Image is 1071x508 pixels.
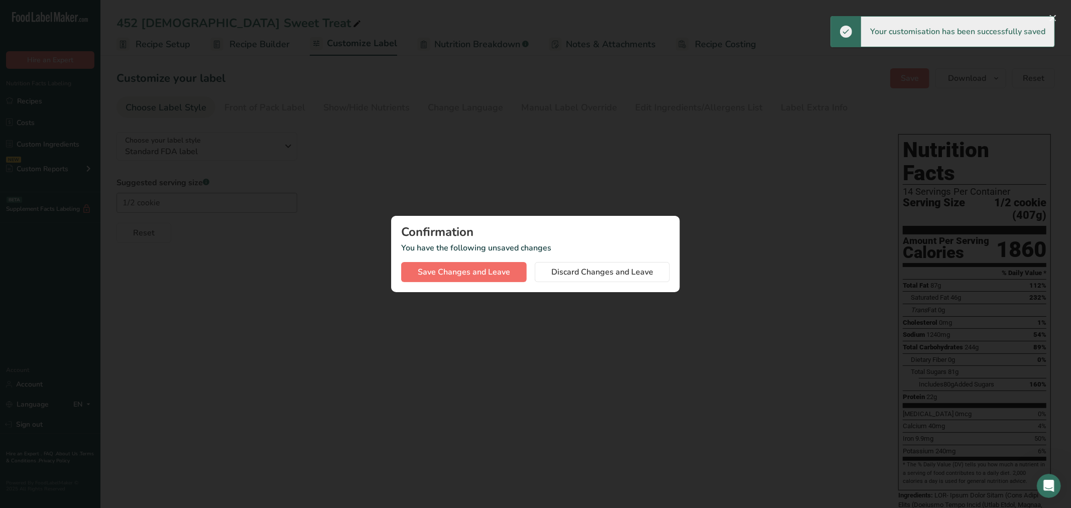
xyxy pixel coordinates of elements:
div: Your customisation has been successfully saved [861,17,1054,47]
button: Discard Changes and Leave [535,262,670,282]
span: Save Changes and Leave [418,266,510,278]
iframe: Intercom live chat [1037,474,1061,498]
p: You have the following unsaved changes [401,242,670,254]
span: Discard Changes and Leave [551,266,653,278]
div: Confirmation [401,226,670,238]
button: Save Changes and Leave [401,262,527,282]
